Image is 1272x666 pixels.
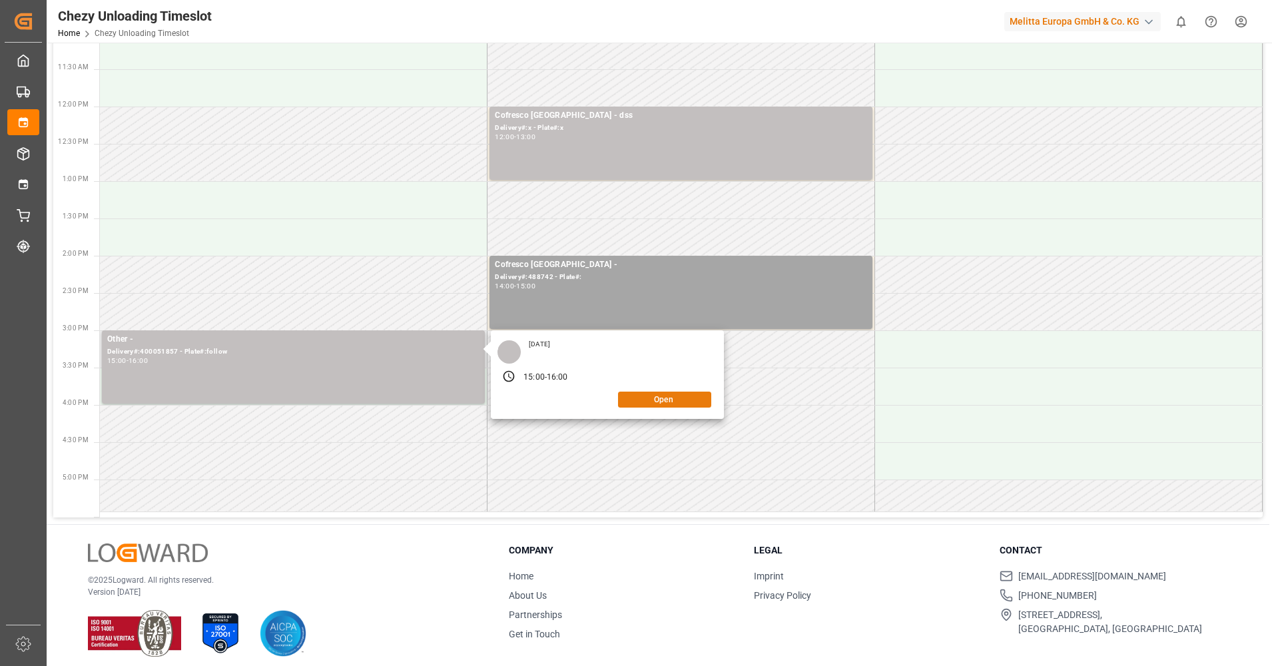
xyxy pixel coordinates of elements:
[1166,7,1196,37] button: show 0 new notifications
[754,571,784,581] a: Imprint
[754,543,982,557] h3: Legal
[88,543,208,563] img: Logward Logo
[754,590,811,601] a: Privacy Policy
[88,574,476,586] p: © 2025 Logward. All rights reserved.
[1000,543,1228,557] h3: Contact
[58,29,80,38] a: Home
[63,250,89,257] span: 2:00 PM
[63,399,89,406] span: 4:00 PM
[524,340,555,349] div: [DATE]
[58,6,212,26] div: Chezy Unloading Timeslot
[1018,569,1166,583] span: [EMAIL_ADDRESS][DOMAIN_NAME]
[514,134,516,140] div: -
[63,362,89,369] span: 3:30 PM
[523,372,545,384] div: 15:00
[495,258,867,272] div: Cofresco [GEOGRAPHIC_DATA] -
[260,610,306,657] img: AICPA SOC
[58,138,89,145] span: 12:30 PM
[63,474,89,481] span: 5:00 PM
[514,283,516,289] div: -
[58,101,89,108] span: 12:00 PM
[197,610,244,657] img: ISO 27001 Certification
[127,358,129,364] div: -
[63,212,89,220] span: 1:30 PM
[63,324,89,332] span: 3:00 PM
[618,392,711,408] button: Open
[495,109,867,123] div: Cofresco [GEOGRAPHIC_DATA] - dss
[107,333,479,346] div: Other -
[495,283,514,289] div: 14:00
[509,629,560,639] a: Get in Touch
[509,609,562,620] a: Partnerships
[63,436,89,444] span: 4:30 PM
[509,571,533,581] a: Home
[107,358,127,364] div: 15:00
[63,175,89,182] span: 1:00 PM
[509,590,547,601] a: About Us
[88,586,476,598] p: Version [DATE]
[495,134,514,140] div: 12:00
[547,372,568,384] div: 16:00
[63,287,89,294] span: 2:30 PM
[516,134,535,140] div: 13:00
[1004,9,1166,34] button: Melitta Europa GmbH & Co. KG
[516,283,535,289] div: 15:00
[1018,589,1097,603] span: [PHONE_NUMBER]
[1196,7,1226,37] button: Help Center
[88,610,181,657] img: ISO 9001 & ISO 14001 Certification
[545,372,547,384] div: -
[1018,608,1202,636] span: [STREET_ADDRESS], [GEOGRAPHIC_DATA], [GEOGRAPHIC_DATA]
[129,358,148,364] div: 16:00
[509,543,737,557] h3: Company
[1004,12,1161,31] div: Melitta Europa GmbH & Co. KG
[495,123,867,134] div: Delivery#:x - Plate#:x
[495,272,867,283] div: Delivery#:488742 - Plate#:
[58,63,89,71] span: 11:30 AM
[107,346,479,358] div: Delivery#:400051857 - Plate#:follow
